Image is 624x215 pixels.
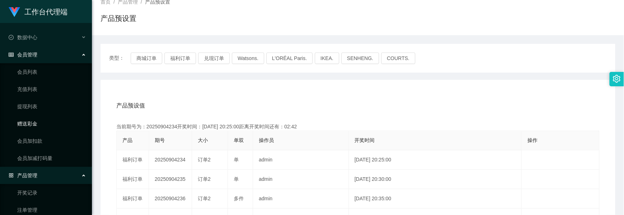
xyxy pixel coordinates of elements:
span: 会员管理 [9,52,37,58]
a: 赠送彩金 [17,116,86,131]
i: 图标: check-circle-o [9,35,14,40]
button: COURTS. [381,52,415,64]
td: 福利订单 [117,189,149,209]
span: 操作员 [259,137,274,143]
button: Watsons. [232,52,264,64]
img: logo.9652507e.png [9,7,20,17]
span: 单双 [234,137,244,143]
td: admin [253,170,349,189]
span: 大小 [198,137,208,143]
button: SENHENG. [341,52,379,64]
button: 兑现订单 [198,52,230,64]
span: 单 [234,176,239,182]
i: 图标: appstore-o [9,173,14,178]
span: 产品预设值 [116,101,145,110]
span: 数据中心 [9,35,37,40]
span: 订单2 [198,176,211,182]
td: [DATE] 20:35:00 [349,189,522,209]
td: [DATE] 20:30:00 [349,170,522,189]
div: 当前期号为：20250904234开奖时间：[DATE] 20:25:00距离开奖时间还有：02:42 [116,123,600,131]
td: 福利订单 [117,150,149,170]
i: 图标: table [9,52,14,57]
h1: 产品预设置 [101,13,136,24]
button: L'ORÉAL Paris. [266,52,313,64]
span: 订单2 [198,157,211,163]
td: 福利订单 [117,170,149,189]
span: 操作 [527,137,537,143]
span: 单 [234,157,239,163]
a: 提现列表 [17,99,86,114]
td: 20250904236 [149,189,192,209]
i: 图标: setting [613,75,621,83]
button: 商城订单 [131,52,162,64]
span: 产品 [122,137,132,143]
span: 期号 [155,137,165,143]
span: 产品管理 [9,173,37,178]
td: admin [253,150,349,170]
a: 会员加减打码量 [17,151,86,165]
span: 多件 [234,196,244,201]
a: 会员列表 [17,65,86,79]
span: 类型： [109,52,131,64]
a: 充值列表 [17,82,86,96]
button: 福利订单 [164,52,196,64]
td: admin [253,189,349,209]
td: [DATE] 20:25:00 [349,150,522,170]
button: IKEA. [315,52,339,64]
td: 20250904235 [149,170,192,189]
span: 订单2 [198,196,211,201]
td: 20250904234 [149,150,192,170]
a: 会员加扣款 [17,134,86,148]
a: 工作台代理端 [9,9,67,14]
span: 开奖时间 [355,137,375,143]
a: 开奖记录 [17,186,86,200]
h1: 工作台代理端 [24,0,67,23]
